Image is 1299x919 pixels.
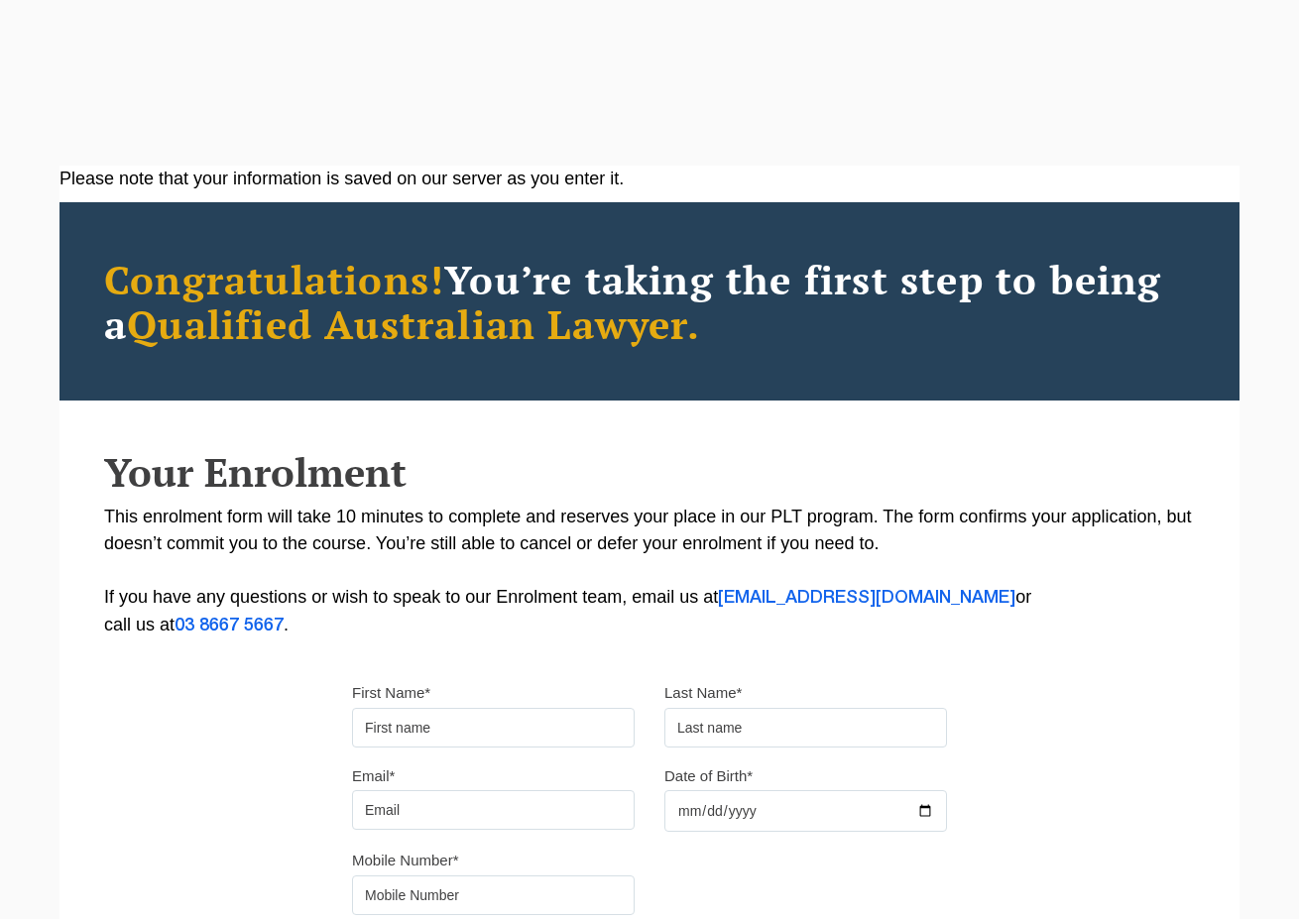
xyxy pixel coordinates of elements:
[127,297,700,350] span: Qualified Australian Lawyer.
[104,504,1195,639] p: This enrolment form will take 10 minutes to complete and reserves your place in our PLT program. ...
[104,450,1195,494] h2: Your Enrolment
[104,257,1195,346] h2: You’re taking the first step to being a
[175,618,284,633] a: 03 8667 5667
[664,708,947,747] input: Last name
[352,790,635,830] input: Email
[664,766,753,786] label: Date of Birth*
[664,683,742,703] label: Last Name*
[352,683,430,703] label: First Name*
[59,166,1240,192] div: Please note that your information is saved on our server as you enter it.
[352,766,395,786] label: Email*
[352,875,635,915] input: Mobile Number
[352,708,635,747] input: First name
[718,590,1015,606] a: [EMAIL_ADDRESS][DOMAIN_NAME]
[352,851,459,870] label: Mobile Number*
[104,253,444,305] span: Congratulations!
